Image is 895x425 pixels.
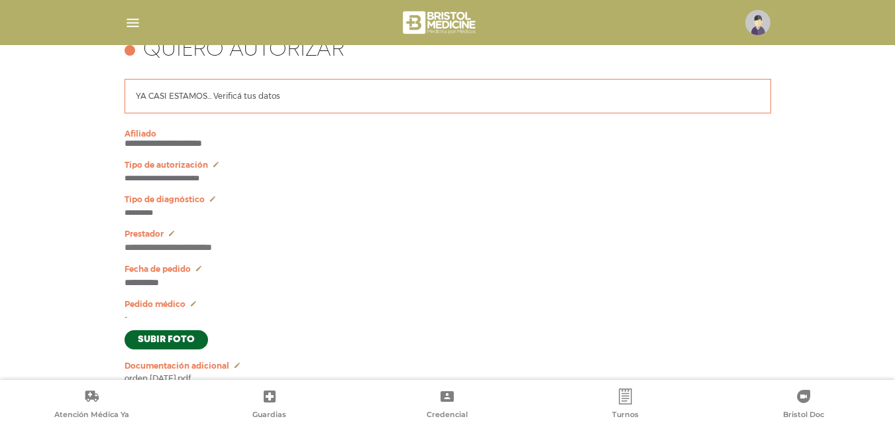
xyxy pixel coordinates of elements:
p: Afiliado [125,129,771,139]
a: Guardias [181,389,359,422]
span: Atención Médica Ya [54,410,129,422]
span: Turnos [612,410,639,422]
span: Documentación adicional [125,361,229,371]
span: Prestador [125,229,164,239]
a: Turnos [537,389,715,422]
img: Cober_menu-lines-white.svg [125,15,141,31]
span: orden [DATE].pdf [125,375,191,383]
h4: Quiero autorizar [143,38,344,63]
span: Tipo de diagnóstico [125,195,205,204]
p: - [125,313,771,322]
span: Pedido médico [125,300,185,309]
img: profile-placeholder.svg [745,10,770,35]
span: Credencial [427,410,468,422]
p: YA CASI ESTAMOS... Verificá tus datos [136,90,280,102]
span: Fecha de pedido [125,265,191,274]
img: bristol-medicine-blanco.png [401,7,480,38]
a: Credencial [358,389,537,422]
span: Bristol Doc [783,410,824,422]
a: Bristol Doc [714,389,892,422]
span: Tipo de autorización [125,160,208,170]
a: Atención Médica Ya [3,389,181,422]
span: Guardias [252,410,286,422]
label: Subir foto [125,330,208,349]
